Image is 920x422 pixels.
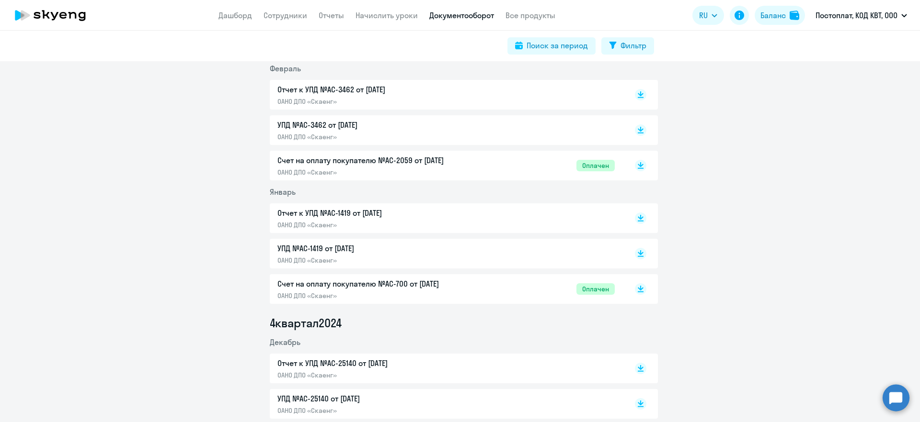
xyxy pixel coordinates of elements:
[277,278,615,300] a: Счет на оплату покупателю №AC-700 от [DATE]ОАНО ДПО «Скаенг»Оплачен
[218,11,252,20] a: Дашборд
[527,40,588,51] div: Поиск за период
[576,283,615,295] span: Оплачен
[601,37,654,55] button: Фильтр
[277,243,615,265] a: УПД №AC-1419 от [DATE]ОАНО ДПО «Скаенг»
[319,11,344,20] a: Отчеты
[760,10,786,21] div: Баланс
[277,207,615,229] a: Отчет к УПД №AC-1419 от [DATE]ОАНО ДПО «Скаенг»
[277,393,615,415] a: УПД №AC-25140 от [DATE]ОАНО ДПО «Скаенг»
[277,97,479,106] p: ОАНО ДПО «Скаенг»
[270,337,300,347] span: Декабрь
[270,315,658,331] li: 4 квартал 2024
[270,64,301,73] span: Февраль
[506,11,555,20] a: Все продукты
[277,406,479,415] p: ОАНО ДПО «Скаенг»
[277,84,479,95] p: Отчет к УПД №AC-3462 от [DATE]
[277,256,479,265] p: ОАНО ДПО «Скаенг»
[755,6,805,25] button: Балансbalance
[277,119,479,131] p: УПД №AC-3462 от [DATE]
[790,11,799,20] img: balance
[264,11,307,20] a: Сотрудники
[277,168,479,177] p: ОАНО ДПО «Скаенг»
[811,4,912,27] button: Постоплат, КОД КВТ, ООО
[270,187,296,197] span: Январь
[277,207,479,219] p: Отчет к УПД №AC-1419 от [DATE]
[507,37,596,55] button: Поиск за период
[699,10,708,21] span: RU
[621,40,646,51] div: Фильтр
[356,11,418,20] a: Начислить уроки
[277,84,615,106] a: Отчет к УПД №AC-3462 от [DATE]ОАНО ДПО «Скаенг»
[277,291,479,300] p: ОАНО ДПО «Скаенг»
[277,243,479,254] p: УПД №AC-1419 от [DATE]
[277,119,615,141] a: УПД №AC-3462 от [DATE]ОАНО ДПО «Скаенг»
[277,357,479,369] p: Отчет к УПД №AC-25140 от [DATE]
[277,278,479,289] p: Счет на оплату покупателю №AC-700 от [DATE]
[277,221,479,229] p: ОАНО ДПО «Скаенг»
[277,155,615,177] a: Счет на оплату покупателю №AC-2059 от [DATE]ОАНО ДПО «Скаенг»Оплачен
[576,160,615,171] span: Оплачен
[277,393,479,404] p: УПД №AC-25140 от [DATE]
[277,155,479,166] p: Счет на оплату покупателю №AC-2059 от [DATE]
[277,371,479,379] p: ОАНО ДПО «Скаенг»
[277,133,479,141] p: ОАНО ДПО «Скаенг»
[692,6,724,25] button: RU
[816,10,897,21] p: Постоплат, КОД КВТ, ООО
[277,357,615,379] a: Отчет к УПД №AC-25140 от [DATE]ОАНО ДПО «Скаенг»
[429,11,494,20] a: Документооборот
